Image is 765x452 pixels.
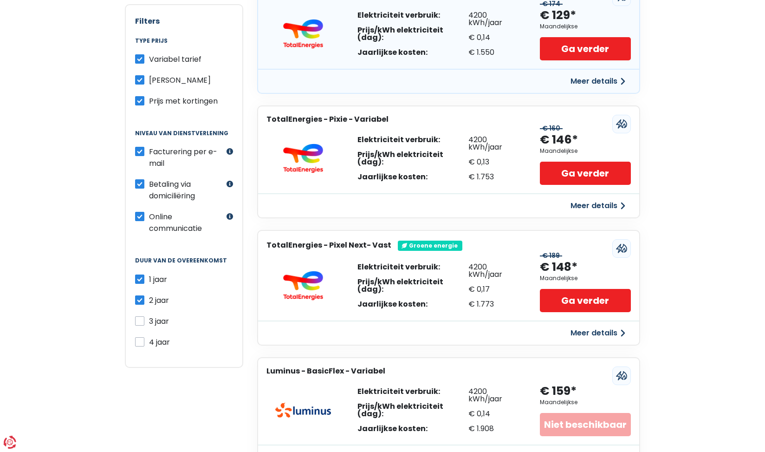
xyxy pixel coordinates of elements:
[149,146,224,169] label: Facturering per e-mail
[357,173,468,181] div: Jaarlijkse kosten:
[149,316,169,327] span: 3 jaar
[540,399,577,406] div: Maandelijkse
[149,54,201,65] span: Variabel tarief
[357,26,468,41] div: Prijs/kWh elektriciteit (dag):
[540,148,577,154] div: Maandelijkse
[468,136,521,151] div: 4200 kWh/jaar
[135,38,233,53] legend: Type prijs
[135,17,233,26] h2: Filters
[540,384,577,399] div: € 159*
[149,295,169,306] span: 2 jaar
[540,37,631,60] a: Ga verder
[468,425,521,432] div: € 1.908
[540,260,577,275] div: € 148*
[468,286,521,293] div: € 0,17
[468,173,521,181] div: € 1.753
[540,289,631,312] a: Ga verder
[357,425,468,432] div: Jaarlijkse kosten:
[540,8,576,23] div: € 129*
[149,274,167,285] span: 1 jaar
[540,162,631,185] a: Ga verder
[135,257,233,273] legend: Duur van de overeenkomst
[149,337,170,347] span: 4 jaar
[275,271,331,301] img: TotalEnergies
[468,263,521,278] div: 4200 kWh/jaar
[565,73,631,90] button: Meer details
[468,158,521,166] div: € 0,13
[266,115,389,124] h3: TotalEnergies - Pixie - Variabel
[468,49,521,56] div: € 1.550
[540,413,631,436] div: Niet beschikbaar
[357,136,468,144] div: Elektriciteit verbruik:
[540,132,578,148] div: € 146*
[357,263,468,271] div: Elektriciteit verbruik:
[540,23,577,30] div: Maandelijkse
[565,197,631,214] button: Meer details
[266,367,385,375] h3: Luminus - BasicFlex - Variabel
[357,403,468,418] div: Prijs/kWh elektriciteit (dag):
[357,301,468,308] div: Jaarlijkse kosten:
[149,75,211,85] span: [PERSON_NAME]
[357,151,468,166] div: Prijs/kWh elektriciteit (dag):
[357,12,468,19] div: Elektriciteit verbruik:
[468,12,521,26] div: 4200 kWh/jaar
[149,178,224,202] label: Betaling via domiciliëring
[468,388,521,403] div: 4200 kWh/jaar
[135,130,233,146] legend: Niveau van dienstverlening
[275,19,331,49] img: TotalEnergies
[275,144,331,173] img: TotalEnergies
[149,96,218,106] span: Prijs met kortingen
[540,275,577,282] div: Maandelijkse
[357,388,468,395] div: Elektriciteit verbruik:
[565,325,631,341] button: Meer details
[357,49,468,56] div: Jaarlijkse kosten:
[540,124,563,132] div: € 160
[275,403,331,418] img: Luminus
[266,241,391,249] h3: TotalEnergies - Pixel Next- Vast
[357,278,468,293] div: Prijs/kWh elektriciteit (dag):
[468,410,521,418] div: € 0,14
[149,211,224,234] label: Online communicatie
[540,252,562,260] div: € 189
[468,301,521,308] div: € 1.773
[398,241,462,251] div: Groene energie
[468,34,521,41] div: € 0,14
